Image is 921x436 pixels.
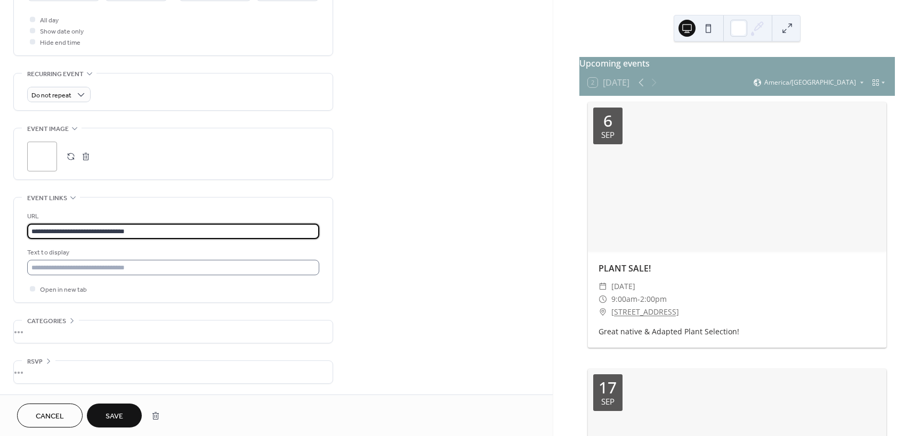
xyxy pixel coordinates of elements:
span: Open in new tab [40,284,87,295]
span: Event links [27,193,67,204]
span: Categories [27,316,66,327]
span: - [637,293,640,306]
span: RSVP [27,356,43,367]
div: ••• [14,320,333,343]
div: Text to display [27,247,317,258]
span: 9:00am [611,293,637,306]
div: Great native & Adapted Plant Selection! [588,326,886,337]
span: [DATE] [611,280,635,293]
div: ; [27,142,57,171]
span: Show date only [40,26,84,37]
button: Cancel [17,404,83,427]
div: 17 [599,380,617,396]
div: ​ [599,306,607,318]
div: ​ [599,280,607,293]
span: 2:00pm [640,293,667,306]
span: Recurring event [27,69,84,80]
div: Sep [601,131,615,139]
div: ••• [14,361,333,383]
button: Save [87,404,142,427]
span: Cancel [36,411,64,422]
span: Do not repeat [31,89,71,102]
span: Hide end time [40,37,80,48]
span: All day [40,15,59,26]
span: Save [106,411,123,422]
span: Event image [27,124,69,135]
div: ​ [599,293,607,306]
span: America/[GEOGRAPHIC_DATA] [764,79,856,86]
div: Upcoming events [579,57,895,70]
a: [STREET_ADDRESS] [611,306,679,318]
div: Sep [601,398,615,406]
div: PLANT SALE! [588,262,886,275]
div: 6 [603,113,612,129]
div: URL [27,211,317,222]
